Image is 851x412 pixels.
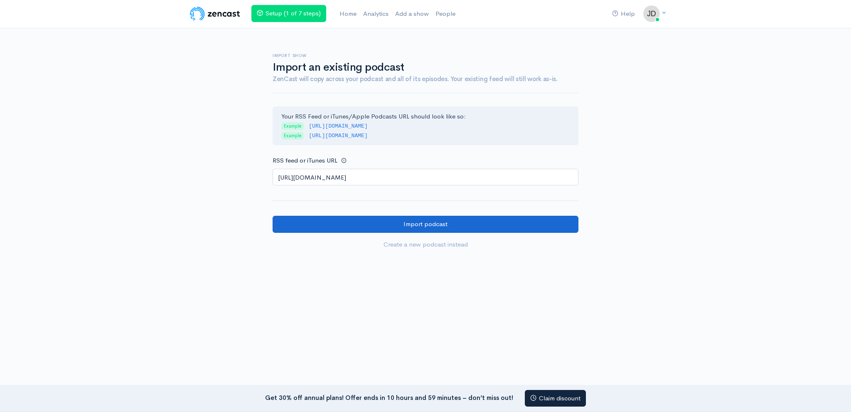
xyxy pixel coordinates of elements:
code: [URL][DOMAIN_NAME] [309,133,368,139]
a: Analytics [360,5,392,23]
a: Add a show [392,5,432,23]
span: Example [281,122,304,130]
a: People [432,5,459,23]
input: http://your-podcast.com/rss [273,169,578,186]
h6: Import show [273,53,578,58]
code: [URL][DOMAIN_NAME] [309,123,368,129]
span: Example [281,132,304,140]
img: ZenCast Logo [189,5,241,22]
a: Help [609,5,638,23]
div: Your RSS Feed or iTunes/Apple Podcasts URL should look like so: [273,106,578,146]
label: RSS feed or iTunes URL [273,156,337,165]
h1: Import an existing podcast [273,62,578,74]
strong: Get 30% off annual plans! Offer ends in 10 hours and 59 minutes – don’t miss out! [265,393,513,401]
a: Create a new podcast instead [273,236,578,253]
a: Home [336,5,360,23]
h4: ZenCast will copy across your podcast and all of its episodes. Your existing feed will still work... [273,76,578,83]
a: Setup (1 of 7 steps) [251,5,326,22]
input: Import podcast [273,216,578,233]
img: ... [643,5,660,22]
a: Claim discount [525,390,586,407]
